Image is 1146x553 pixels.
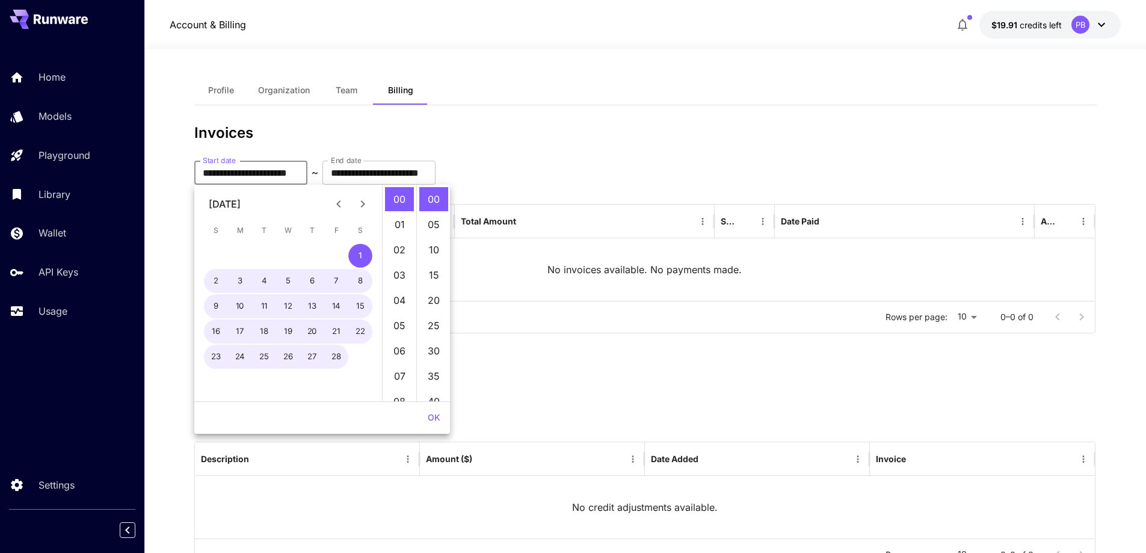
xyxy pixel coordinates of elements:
button: Next month [351,192,375,216]
button: 11 [252,294,276,318]
button: 14 [324,294,348,318]
span: Sunday [205,218,227,243]
div: 10 [952,308,981,326]
li: 6 hours [385,339,414,363]
span: Thursday [301,218,323,243]
li: 2 hours [385,238,414,262]
p: Settings [39,478,75,492]
div: Amount ($) [426,454,472,464]
button: Menu [849,451,866,468]
button: Menu [1075,213,1092,230]
button: Menu [694,213,711,230]
button: Collapse sidebar [120,522,135,538]
li: 0 minutes [419,187,448,211]
ul: Select hours [383,185,416,401]
button: 19 [276,320,300,344]
button: 8 [348,269,372,293]
button: 15 [348,294,372,318]
span: Saturday [350,218,371,243]
li: 5 hours [385,314,414,338]
button: Menu [1014,213,1031,230]
span: Tuesday [253,218,275,243]
div: [DATE] [209,197,241,211]
div: Invoice [876,454,906,464]
button: 26 [276,345,300,369]
span: Team [336,85,357,96]
div: Action [1041,216,1057,226]
li: 8 hours [385,389,414,413]
a: Account & Billing [170,17,246,32]
button: Sort [473,451,490,468]
button: 24 [228,345,252,369]
button: 13 [300,294,324,318]
button: Previous month [327,192,351,216]
button: Sort [821,213,837,230]
li: 15 minutes [419,263,448,287]
button: $19.905PB [979,11,1121,39]
button: 9 [204,294,228,318]
span: credits left [1020,20,1062,30]
li: 30 minutes [419,339,448,363]
li: 5 minutes [419,212,448,236]
li: 7 hours [385,364,414,388]
p: Models [39,109,72,123]
button: 17 [228,320,252,344]
button: 1 [348,244,372,268]
button: 7 [324,269,348,293]
label: End date [331,155,361,165]
button: Menu [624,451,641,468]
button: 18 [252,320,276,344]
div: Date Added [651,454,698,464]
button: 25 [252,345,276,369]
button: OK [423,407,445,429]
p: Playground [39,148,90,162]
p: API Keys [39,265,78,279]
p: Wallet [39,226,66,240]
span: $19.91 [991,20,1020,30]
div: PB [1071,16,1089,34]
p: Home [39,70,66,84]
button: 27 [300,345,324,369]
li: 35 minutes [419,364,448,388]
li: 1 hours [385,212,414,236]
p: Rows per page: [886,311,947,323]
li: 20 minutes [419,288,448,312]
li: 10 minutes [419,238,448,262]
button: Sort [700,451,716,468]
button: 23 [204,345,228,369]
p: ~ [312,165,318,180]
p: 0–0 of 0 [1000,311,1034,323]
span: Organization [258,85,310,96]
button: 10 [228,294,252,318]
p: Usage [39,304,67,318]
button: 12 [276,294,300,318]
button: Menu [1075,451,1092,468]
h3: Adjustments [194,362,1097,379]
button: 28 [324,345,348,369]
div: Description [201,454,249,464]
button: 20 [300,320,324,344]
label: Start date [203,155,236,165]
ul: Select minutes [416,185,450,401]
button: 16 [204,320,228,344]
span: Wednesday [277,218,299,243]
div: Collapse sidebar [129,519,144,541]
span: Friday [325,218,347,243]
button: Sort [517,213,534,230]
h3: Invoices [194,125,1097,141]
button: Sort [250,451,267,468]
button: 6 [300,269,324,293]
button: 5 [276,269,300,293]
div: Date Paid [781,216,819,226]
button: Menu [754,213,771,230]
button: Sort [907,451,924,468]
button: 22 [348,320,372,344]
p: Library [39,187,70,202]
button: 21 [324,320,348,344]
li: 0 hours [385,187,414,211]
li: 4 hours [385,288,414,312]
li: 40 minutes [419,389,448,413]
div: $19.905 [991,19,1062,31]
div: Total Amount [461,216,516,226]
